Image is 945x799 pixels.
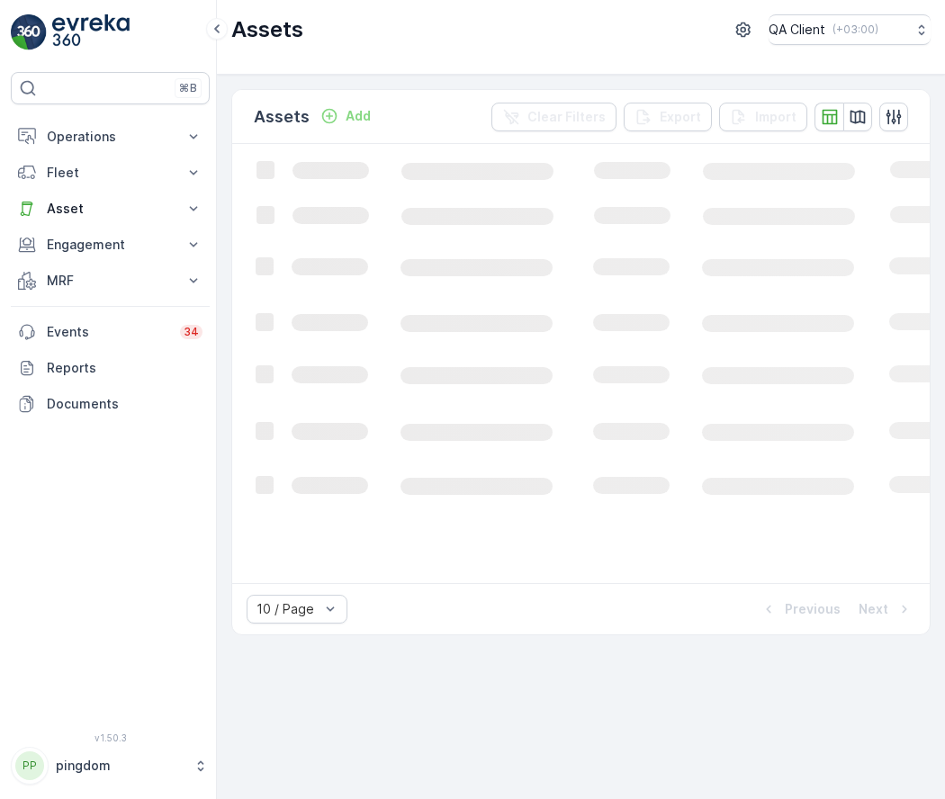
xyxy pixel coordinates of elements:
[47,128,174,146] p: Operations
[11,732,210,743] span: v 1.50.3
[11,155,210,191] button: Fleet
[11,119,210,155] button: Operations
[11,386,210,422] a: Documents
[769,21,825,39] p: QA Client
[184,325,199,339] p: 34
[11,227,210,263] button: Engagement
[11,747,210,785] button: PPpingdom
[15,751,44,780] div: PP
[47,164,174,182] p: Fleet
[832,22,878,37] p: ( +03:00 )
[769,14,931,45] button: QA Client(+03:00)
[254,104,310,130] p: Assets
[47,200,174,218] p: Asset
[11,350,210,386] a: Reports
[857,598,915,620] button: Next
[859,600,888,618] p: Next
[179,81,197,95] p: ⌘B
[47,359,202,377] p: Reports
[313,105,378,127] button: Add
[624,103,712,131] button: Export
[527,108,606,126] p: Clear Filters
[758,598,842,620] button: Previous
[785,600,841,618] p: Previous
[11,191,210,227] button: Asset
[11,263,210,299] button: MRF
[52,14,130,50] img: logo_light-DOdMpM7g.png
[56,757,184,775] p: pingdom
[47,236,174,254] p: Engagement
[47,272,174,290] p: MRF
[755,108,796,126] p: Import
[11,314,210,350] a: Events34
[491,103,616,131] button: Clear Filters
[346,107,371,125] p: Add
[11,14,47,50] img: logo
[47,323,169,341] p: Events
[719,103,807,131] button: Import
[47,395,202,413] p: Documents
[231,15,303,44] p: Assets
[660,108,701,126] p: Export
